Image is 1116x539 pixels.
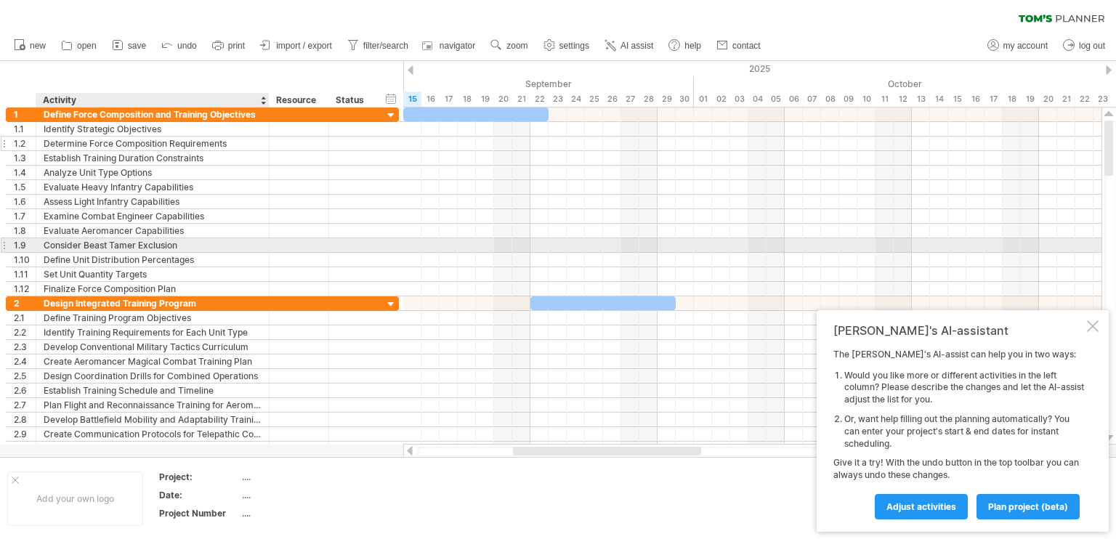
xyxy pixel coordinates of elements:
div: Monday, 29 September 2025 [658,92,676,107]
div: Design Integrated Training Program [44,296,262,310]
div: Activity [43,93,261,108]
div: Monday, 15 September 2025 [403,92,421,107]
div: Define Force Composition and Training Objectives [44,108,262,121]
div: 2.9 [14,427,36,441]
a: zoom [487,36,532,55]
div: 2.4 [14,354,36,368]
div: Establish Training Schedule and Timeline [44,384,262,397]
a: plan project (beta) [976,494,1080,519]
div: Sunday, 5 October 2025 [767,92,785,107]
div: 1.9 [14,238,36,252]
div: Tuesday, 14 October 2025 [930,92,948,107]
div: Monday, 20 October 2025 [1039,92,1057,107]
span: undo [177,41,197,51]
span: navigator [440,41,475,51]
div: Sunday, 28 September 2025 [639,92,658,107]
div: 2.1 [14,311,36,325]
a: contact [713,36,765,55]
div: September 2025 [149,76,694,92]
div: Design Coordination Drills for Combined Operations [44,369,262,383]
div: Saturday, 18 October 2025 [1003,92,1021,107]
div: The [PERSON_NAME]'s AI-assist can help you in two ways: Give it a try! With the undo button in th... [833,349,1084,519]
span: Adjust activities [886,501,956,512]
div: Monday, 22 September 2025 [530,92,549,107]
div: 1.3 [14,151,36,165]
div: Thursday, 9 October 2025 [839,92,857,107]
a: save [108,36,150,55]
div: Sunday, 19 October 2025 [1021,92,1039,107]
div: Wednesday, 8 October 2025 [821,92,839,107]
div: Sunday, 21 September 2025 [512,92,530,107]
div: Examine Combat Engineer Capabilities [44,209,262,223]
div: Thursday, 16 October 2025 [966,92,984,107]
a: new [10,36,50,55]
div: Define Unit Distribution Percentages [44,253,262,267]
span: AI assist [620,41,653,51]
span: save [128,41,146,51]
div: 1.11 [14,267,36,281]
a: import / export [256,36,336,55]
div: Friday, 3 October 2025 [730,92,748,107]
div: Tuesday, 21 October 2025 [1057,92,1075,107]
div: .... [242,489,364,501]
span: settings [559,41,589,51]
span: zoom [506,41,527,51]
div: Define Training Program Objectives [44,311,262,325]
div: .... [242,507,364,519]
div: Friday, 10 October 2025 [857,92,876,107]
a: help [665,36,705,55]
div: 1 [14,108,36,121]
div: Set Unit Quantity Targets [44,267,262,281]
div: Establish Training Duration Constraints [44,151,262,165]
div: 1.4 [14,166,36,179]
div: Finalize Force Composition Plan [44,282,262,296]
div: Thursday, 18 September 2025 [458,92,476,107]
div: Friday, 17 October 2025 [984,92,1003,107]
div: 2.7 [14,398,36,412]
div: 1.6 [14,195,36,208]
div: Determine Force Composition Requirements [44,137,262,150]
div: Create Aeromancer Magical Combat Training Plan [44,354,262,368]
div: Resource [276,93,320,108]
span: open [77,41,97,51]
div: Monday, 13 October 2025 [912,92,930,107]
div: [PERSON_NAME]'s AI-assistant [833,323,1084,338]
div: Friday, 26 September 2025 [603,92,621,107]
div: 2.6 [14,384,36,397]
li: Would you like more or different activities in the left column? Please describe the changes and l... [844,370,1084,406]
div: Thursday, 25 September 2025 [585,92,603,107]
div: Develop Conventional Military Tactics Curriculum [44,340,262,354]
span: contact [732,41,761,51]
div: Identify Training Requirements for Each Unit Type [44,325,262,339]
span: new [30,41,46,51]
div: Saturday, 4 October 2025 [748,92,767,107]
span: print [228,41,245,51]
a: AI assist [601,36,658,55]
div: Thursday, 23 October 2025 [1093,92,1112,107]
div: 1.1 [14,122,36,136]
span: plan project (beta) [988,501,1068,512]
div: 1.10 [14,253,36,267]
div: Saturday, 27 September 2025 [621,92,639,107]
div: 2.10 [14,442,36,455]
a: undo [158,36,201,55]
div: Status [336,93,368,108]
div: 2.2 [14,325,36,339]
div: 1.7 [14,209,36,223]
div: Saturday, 11 October 2025 [876,92,894,107]
a: log out [1059,36,1109,55]
div: 2.8 [14,413,36,426]
a: navigator [420,36,480,55]
div: 1.5 [14,180,36,194]
div: Thursday, 2 October 2025 [712,92,730,107]
span: import / export [276,41,332,51]
div: Wednesday, 22 October 2025 [1075,92,1093,107]
div: Analyze Unit Type Options [44,166,262,179]
div: Plan Flight and Reconnaissance Training for Aeromancers [44,398,262,412]
div: Add your own logo [7,471,143,526]
span: my account [1003,41,1048,51]
div: 2.3 [14,340,36,354]
span: log out [1079,41,1105,51]
div: Wednesday, 15 October 2025 [948,92,966,107]
div: Date: [159,489,239,501]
